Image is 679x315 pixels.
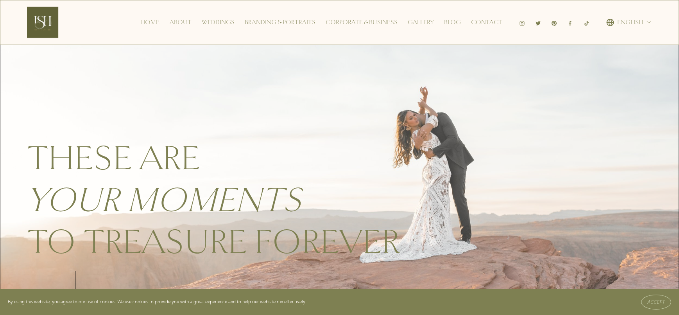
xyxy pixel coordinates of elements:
a: Blog [444,16,461,29]
p: By using this website, you agree to our use of cookies. We use cookies to provide you with a grea... [8,298,306,306]
a: Contact [471,16,502,29]
a: Home [140,16,159,29]
div: language picker [606,16,652,29]
a: Instagram [519,20,525,25]
a: Twitter [535,20,541,25]
span: These are to treasure forever [27,138,400,263]
a: Weddings [202,16,235,29]
button: Accept [641,295,671,310]
a: Branding & Portraits [245,16,315,29]
a: About [170,16,192,29]
a: Gallery [408,16,434,29]
a: Facebook [567,20,573,25]
span: English [617,17,643,28]
a: Pinterest [551,20,557,25]
em: your moments [27,180,302,221]
span: Accept [647,299,665,305]
img: Ish Picturesque [27,7,58,38]
a: Corporate & Business [326,16,398,29]
a: TikTok [584,20,589,25]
